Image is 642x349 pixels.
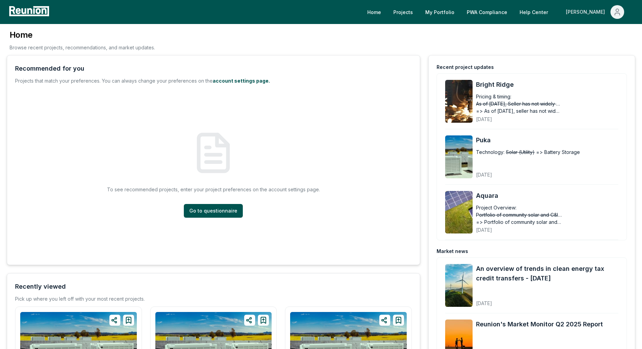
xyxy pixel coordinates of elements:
h3: Home [10,29,155,40]
p: Browse recent projects, recommendations, and market updates. [10,44,155,51]
a: My Portfolio [420,5,460,19]
div: Technology: [476,148,504,156]
a: Go to questionnaire [184,204,243,218]
div: [DATE] [476,111,587,123]
span: => As of [DATE], seller has not widely marketed this opportunity but anticipates starting soon. L... [476,107,562,115]
a: An overview of trends in clean energy tax credit transfers - [DATE] [476,264,618,283]
img: Bright Ridge [445,80,473,123]
div: Pick up where you left off with your most recent projects. [15,296,145,302]
a: PWA Compliance [461,5,513,19]
a: Reunion's Market Monitor Q2 2025 Report [476,320,603,329]
div: [DATE] [476,295,618,307]
p: To see recommended projects, enter your project preferences on the account settings page. [107,186,320,193]
span: Portfolio of community solar and C&I solar projects from publicly traded seller. [476,211,562,218]
img: Aquara [445,191,473,234]
a: Projects [388,5,418,19]
div: [DATE] [476,166,587,178]
a: Help Center [514,5,554,19]
span: As of [DATE], Seller has not widely marketed this opportunity but will start soon. Looking to rec... [476,100,562,107]
div: Recommended for you [15,64,84,73]
span: => Battery Storage [536,148,580,156]
nav: Main [362,5,635,19]
div: Pricing & timing: [476,93,511,100]
img: Puka [445,135,473,178]
a: Home [362,5,387,19]
span: => Portfolio of community solar and C&I solar projects from established DG developer. [476,218,562,226]
div: Market news [437,248,468,255]
span: Projects that match your preferences. You can always change your preferences on the [15,78,213,84]
img: An overview of trends in clean energy tax credit transfers - August 2025 [445,264,473,307]
div: [PERSON_NAME] [566,5,608,19]
div: Recently viewed [15,282,66,291]
div: [DATE] [476,221,587,233]
span: Solar (Utility) [506,148,535,156]
div: Project Overview: [476,204,516,211]
button: [PERSON_NAME] [560,5,630,19]
a: Bright Ridge [476,80,618,89]
div: Recent project updates [437,64,494,71]
a: Aquara [476,191,618,201]
a: Puka [476,135,618,145]
a: account settings page. [213,78,270,84]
